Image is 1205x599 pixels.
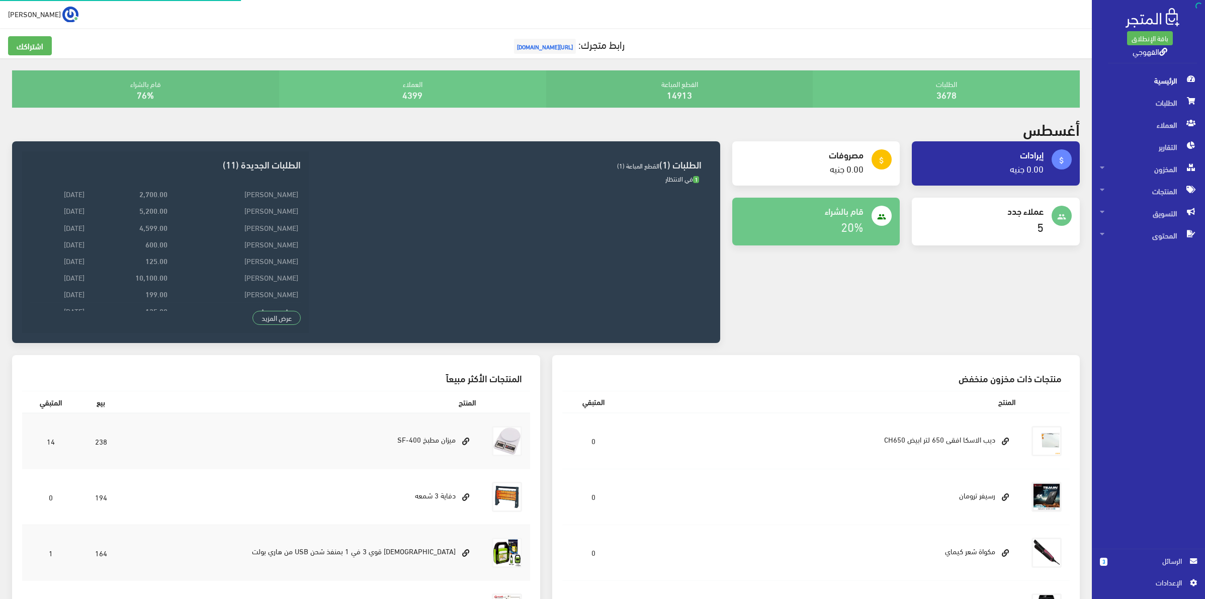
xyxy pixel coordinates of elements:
[1092,224,1205,246] a: المحتوى
[1100,180,1197,202] span: المنتجات
[1031,538,1062,568] img: mkoa-shaar-kymay.jpg
[1100,158,1197,180] span: المخزون
[1100,577,1197,593] a: اﻹعدادات
[145,288,167,299] strong: 199.00
[80,413,122,469] td: 238
[1100,555,1197,577] a: 3 الرسائل
[625,413,1023,469] td: ديب الاسكا افقى 650 لتر ابيض CH650
[1037,215,1044,237] a: 5
[1057,156,1066,165] i: attach_money
[570,373,1062,383] h3: منتجات ذات مخزون منخفض
[30,373,522,383] h3: المنتجات الأكثر مبيعاً
[1115,555,1182,566] span: الرسائل
[122,525,484,580] td: [DEMOGRAPHIC_DATA] قوي 3 في 1 بمنفذ شحن USB من هاري بولت
[139,188,167,199] strong: 2,700.00
[625,525,1023,580] td: مكواة شعر كيماي
[170,186,301,202] td: [PERSON_NAME]
[1108,577,1181,588] span: اﻹعدادات
[122,413,484,469] td: ميزان مطبخ SF-400
[562,391,625,412] th: المتبقي
[625,469,1023,525] td: رسيفر ترومان
[492,426,522,456] img: myzan-dygytal-10-kylo.jpg
[1031,482,1062,512] img: rsyfr-troman.jpg
[511,35,625,53] a: رابط متجرك:[URL][DOMAIN_NAME]
[1100,202,1197,224] span: التسويق
[279,70,546,108] div: العملاء
[562,413,625,469] td: 0
[8,36,52,55] a: اشتراكك
[693,176,700,184] span: 1
[562,525,625,580] td: 0
[1100,558,1107,566] span: 3
[170,219,301,235] td: [PERSON_NAME]
[145,255,167,266] strong: 125.00
[667,86,692,103] a: 14913
[1100,69,1197,92] span: الرئيسية
[8,8,61,20] span: [PERSON_NAME]
[135,272,167,283] strong: 10,100.00
[562,469,625,525] td: 0
[1126,8,1179,28] img: .
[137,86,154,103] a: 76%
[813,70,1080,108] div: الطلبات
[30,186,87,202] td: [DATE]
[740,149,864,159] h4: مصروفات
[170,252,301,269] td: [PERSON_NAME]
[8,6,78,22] a: ... [PERSON_NAME]
[122,469,484,525] td: دفاية 3 شمعه
[1133,44,1167,58] a: القهوجي
[139,205,167,216] strong: 5,200.00
[920,149,1044,159] h4: إيرادات
[617,159,659,172] span: القطع المباعة (1)
[30,252,87,269] td: [DATE]
[30,286,87,302] td: [DATE]
[145,305,167,316] strong: 125.00
[22,525,80,580] td: 1
[625,391,1023,412] th: المنتج
[22,469,80,525] td: 0
[170,269,301,286] td: [PERSON_NAME]
[740,206,864,216] h4: قام بالشراء
[317,159,702,169] h3: الطلبات (1)
[122,391,484,413] th: المنتج
[514,39,576,54] span: [URL][DOMAIN_NAME]
[30,302,87,319] td: [DATE]
[665,173,700,185] span: في الانتظار
[492,538,522,568] img: kshaf-koy-3-fy-1-bmnfth-shhn-usb-mn-hary-bolt.jpg
[1092,92,1205,114] a: الطلبات
[1031,426,1062,456] img: dyb-alaska-afk-650-ltr-abyd-ch650.png
[30,219,87,235] td: [DATE]
[546,70,813,108] div: القطع المباعة
[920,206,1044,216] h4: عملاء جدد
[30,269,87,286] td: [DATE]
[22,413,80,469] td: 14
[1092,158,1205,180] a: المخزون
[936,86,957,103] a: 3678
[841,215,864,237] a: 20%
[170,302,301,319] td: Asmaa Amr
[1127,31,1173,45] a: باقة الإنطلاق
[1092,114,1205,136] a: العملاء
[145,238,167,249] strong: 600.00
[30,202,87,219] td: [DATE]
[252,311,301,325] a: عرض المزيد
[80,469,122,525] td: 194
[170,286,301,302] td: [PERSON_NAME]
[80,525,122,580] td: 164
[30,235,87,252] td: [DATE]
[1100,114,1197,136] span: العملاء
[1010,160,1044,177] a: 0.00 جنيه
[1100,136,1197,158] span: التقارير
[492,482,522,512] img: dfay-3-shmaah.jpg
[1100,224,1197,246] span: المحتوى
[139,222,167,233] strong: 4,599.00
[402,86,422,103] a: 4399
[1100,92,1197,114] span: الطلبات
[1092,136,1205,158] a: التقارير
[22,391,80,413] th: المتبقي
[830,160,864,177] a: 0.00 جنيه
[1057,212,1066,221] i: people
[12,70,279,108] div: قام بالشراء
[30,159,301,169] h3: الطلبات الجديدة (11)
[170,235,301,252] td: [PERSON_NAME]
